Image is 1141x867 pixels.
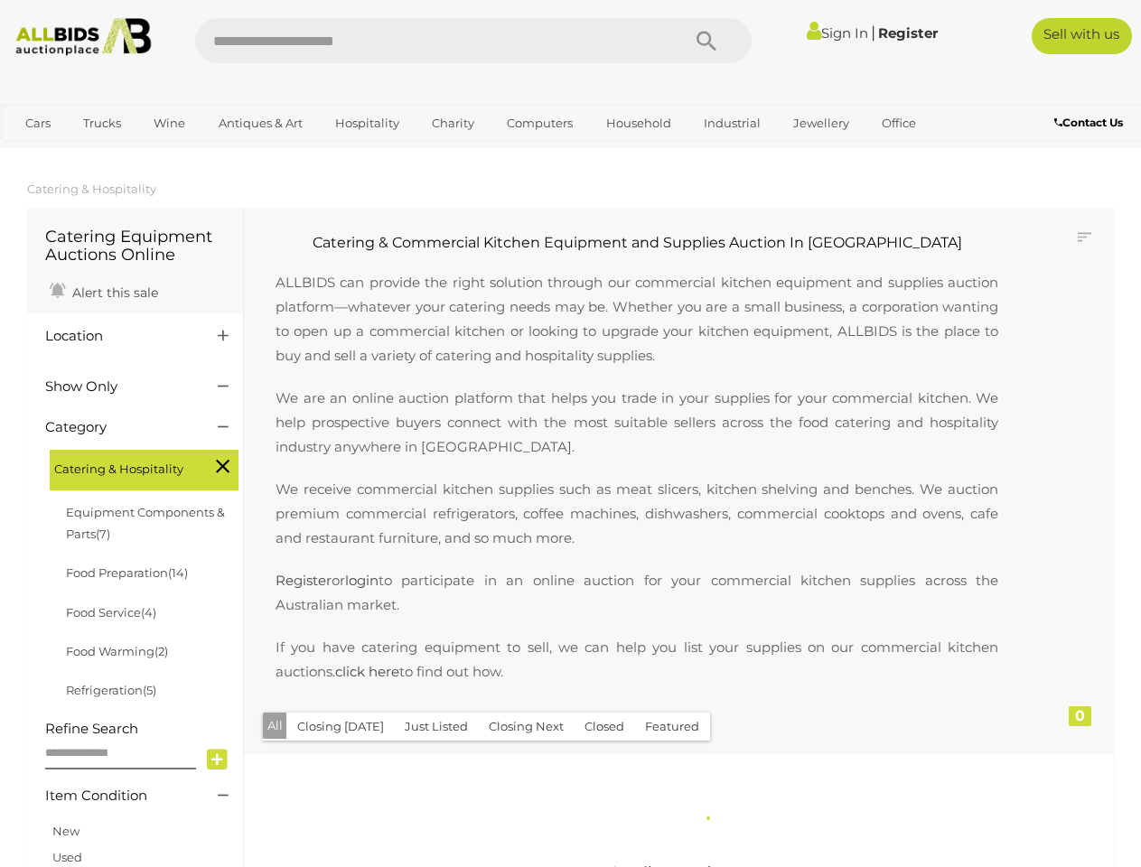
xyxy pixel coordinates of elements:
span: (7) [96,527,110,541]
a: Industrial [692,108,772,138]
h4: Show Only [45,379,191,395]
img: Allbids.com.au [8,18,159,56]
span: Alert this sale [68,284,158,301]
button: Closing Next [478,713,575,741]
a: Sports [14,138,74,168]
a: [GEOGRAPHIC_DATA] [83,138,235,168]
h4: Location [45,329,191,344]
p: If you have catering equipment to sell, we can help you list your supplies on our commercial kitc... [257,635,1016,684]
a: Equipment Components & Parts(7) [66,505,225,540]
a: Wine [142,108,197,138]
span: (5) [143,683,156,697]
a: Charity [420,108,486,138]
span: (14) [168,565,188,580]
a: Refrigeration(5) [66,683,156,697]
p: ALLBIDS can provide the right solution through our commercial kitchen equipment and supplies auct... [257,252,1016,368]
span: (4) [141,605,156,620]
div: 0 [1069,706,1091,726]
button: Search [661,18,752,63]
a: Computers [495,108,585,138]
a: Food Preparation(14) [66,565,188,580]
button: All [263,713,287,739]
a: Register [878,24,938,42]
a: click here [335,663,399,680]
span: | [871,23,875,42]
h4: Category [45,420,191,435]
a: Contact Us [1054,113,1127,133]
h1: Catering Equipment Auctions Online [45,228,225,265]
a: Used [52,850,82,864]
h4: Item Condition [45,788,191,804]
b: Contact Us [1054,116,1123,129]
a: Catering & Hospitality [27,182,156,196]
a: New [52,824,79,838]
span: (2) [154,644,168,658]
button: Featured [634,713,710,741]
a: Cars [14,108,62,138]
button: Closed [574,713,635,741]
a: Alert this sale [45,277,163,304]
a: Hospitality [323,108,411,138]
a: Register [276,572,332,589]
a: login [345,572,379,589]
span: Catering & Hospitality [54,454,190,480]
button: Closing [DATE] [286,713,395,741]
button: Just Listed [394,713,479,741]
p: We receive commercial kitchen supplies such as meat slicers, kitchen shelving and benches. We auc... [257,477,1016,550]
a: Food Service(4) [66,605,156,620]
p: or to participate in an online auction for your commercial kitchen supplies across the Australian... [257,568,1016,617]
a: Jewellery [781,108,861,138]
a: Office [870,108,928,138]
a: Sign In [807,24,868,42]
h2: Catering & Commercial Kitchen Equipment and Supplies Auction In [GEOGRAPHIC_DATA] [257,235,1016,251]
a: Antiques & Art [207,108,314,138]
a: Household [594,108,683,138]
a: Food Warming(2) [66,644,168,658]
a: Trucks [71,108,133,138]
p: We are an online auction platform that helps you trade in your supplies for your commercial kitch... [257,386,1016,459]
a: Sell with us [1032,18,1132,54]
h4: Refine Search [45,722,238,737]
